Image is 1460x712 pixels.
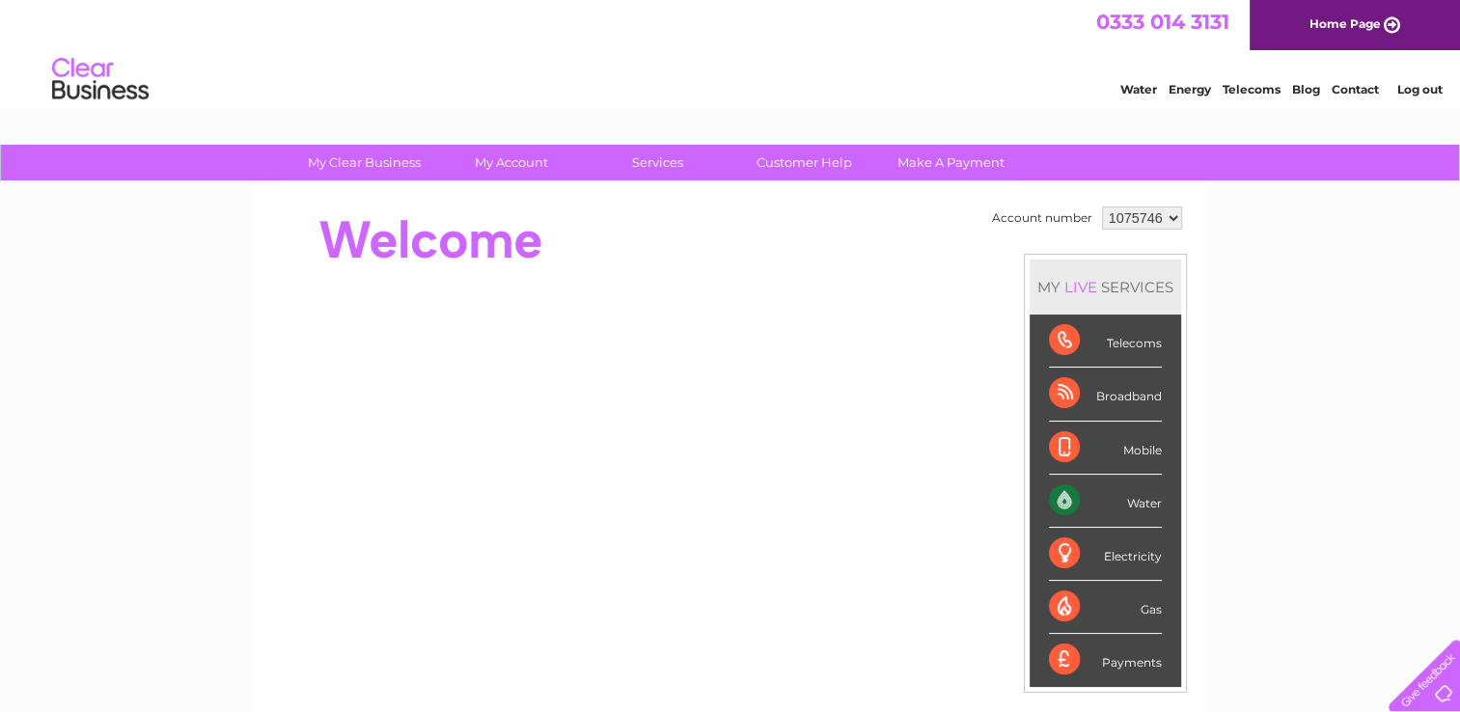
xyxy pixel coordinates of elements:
[1120,82,1157,96] a: Water
[1049,581,1162,634] div: Gas
[1396,82,1442,96] a: Log out
[871,145,1031,180] a: Make A Payment
[1049,634,1162,686] div: Payments
[275,11,1187,94] div: Clear Business is a trading name of Verastar Limited (registered in [GEOGRAPHIC_DATA] No. 3667643...
[1049,422,1162,475] div: Mobile
[1332,82,1379,96] a: Contact
[1061,278,1101,296] div: LIVE
[987,202,1097,234] td: Account number
[1049,368,1162,421] div: Broadband
[1049,315,1162,368] div: Telecoms
[578,145,737,180] a: Services
[1030,260,1181,315] div: MY SERVICES
[51,50,150,109] img: logo.png
[431,145,591,180] a: My Account
[725,145,884,180] a: Customer Help
[1292,82,1320,96] a: Blog
[1096,10,1229,34] a: 0333 014 3131
[1049,528,1162,581] div: Electricity
[1169,82,1211,96] a: Energy
[285,145,444,180] a: My Clear Business
[1049,475,1162,528] div: Water
[1223,82,1281,96] a: Telecoms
